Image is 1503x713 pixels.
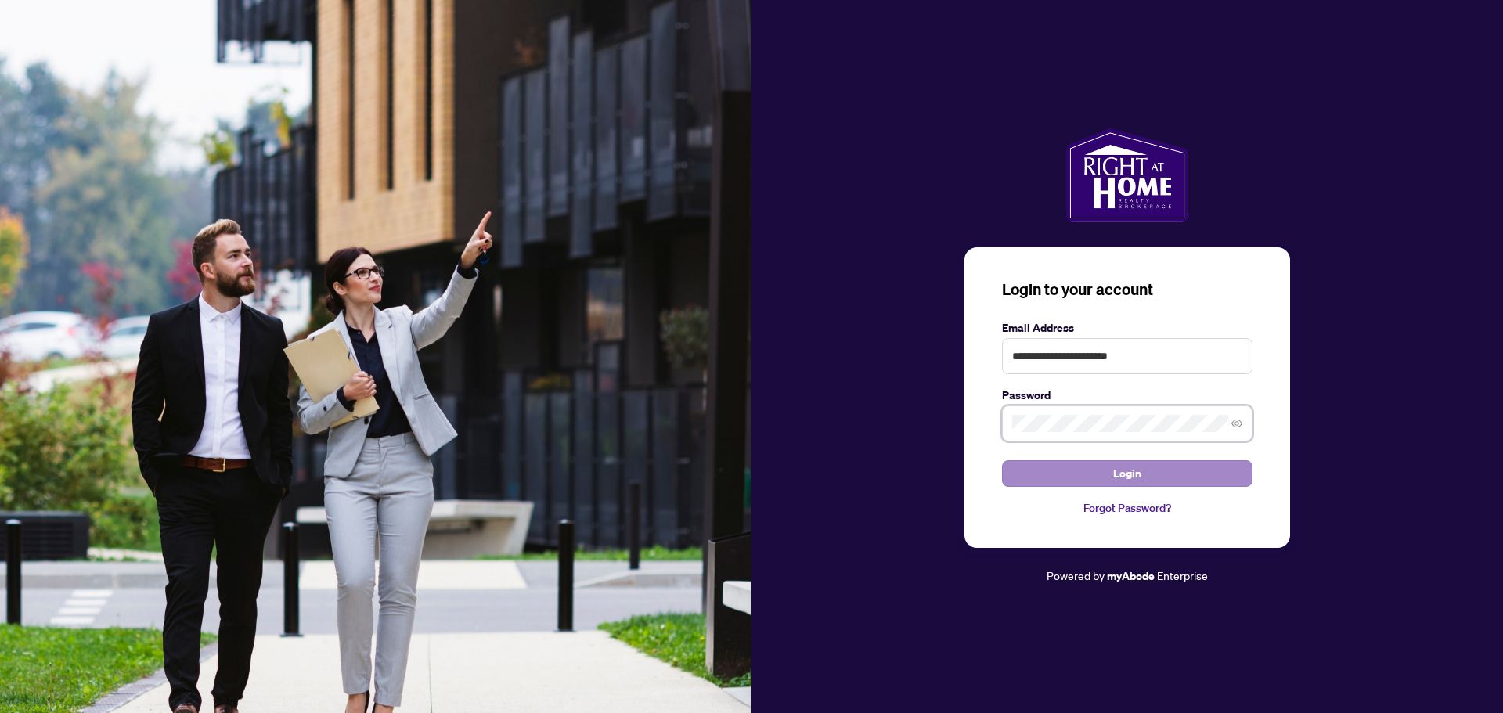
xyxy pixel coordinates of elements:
[1157,568,1208,582] span: Enterprise
[1231,418,1242,429] span: eye
[1002,319,1252,337] label: Email Address
[1002,460,1252,487] button: Login
[1113,461,1141,486] span: Login
[1047,568,1105,582] span: Powered by
[1002,279,1252,301] h3: Login to your account
[1002,387,1252,404] label: Password
[1002,499,1252,517] a: Forgot Password?
[1107,567,1155,585] a: myAbode
[1066,128,1188,222] img: ma-logo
